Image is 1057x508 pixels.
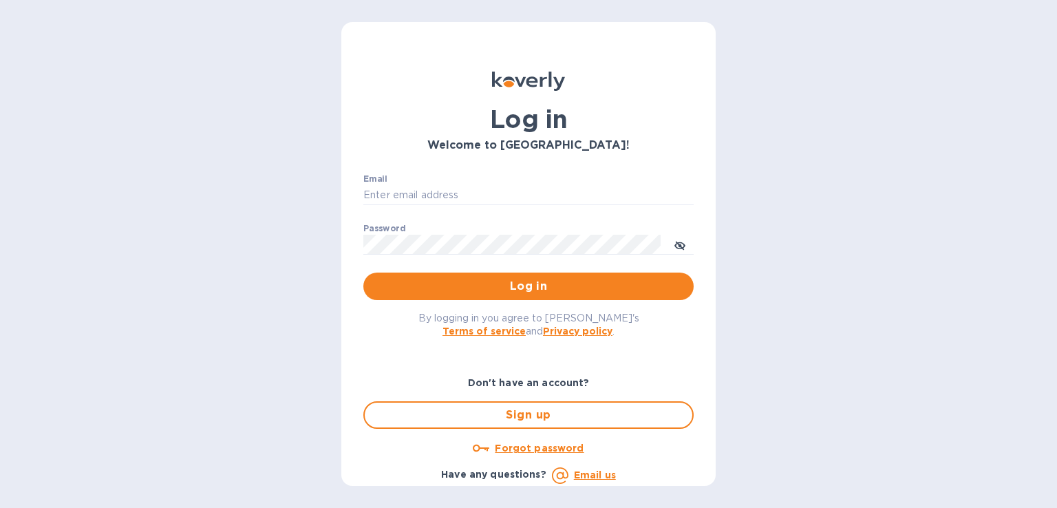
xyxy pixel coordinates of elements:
[543,326,612,337] a: Privacy policy
[363,105,694,134] h1: Log in
[363,401,694,429] button: Sign up
[363,139,694,152] h3: Welcome to [GEOGRAPHIC_DATA]!
[468,377,590,388] b: Don't have an account?
[666,231,694,258] button: toggle password visibility
[374,278,683,295] span: Log in
[418,313,639,337] span: By logging in you agree to [PERSON_NAME]'s and .
[442,326,526,337] a: Terms of service
[363,273,694,300] button: Log in
[492,72,565,91] img: Koverly
[363,175,387,183] label: Email
[363,185,694,206] input: Enter email address
[441,469,546,480] b: Have any questions?
[574,469,616,480] a: Email us
[495,443,584,454] u: Forgot password
[376,407,681,423] span: Sign up
[363,224,405,233] label: Password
